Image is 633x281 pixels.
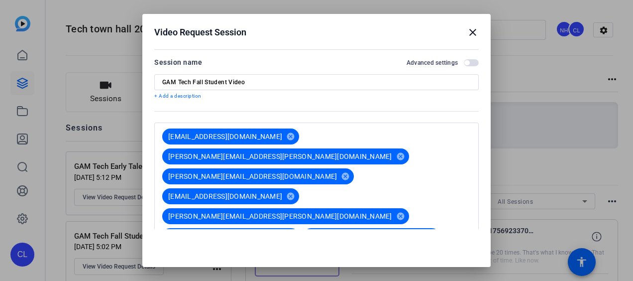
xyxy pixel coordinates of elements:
[392,212,409,221] mat-icon: cancel
[154,92,479,100] p: + Add a description
[467,26,479,38] mat-icon: close
[168,132,282,141] span: [EMAIL_ADDRESS][DOMAIN_NAME]
[392,152,409,161] mat-icon: cancel
[407,59,458,67] h2: Advanced settings
[168,171,337,181] span: [PERSON_NAME][EMAIL_ADDRESS][DOMAIN_NAME]
[282,132,299,141] mat-icon: cancel
[168,191,282,201] span: [EMAIL_ADDRESS][DOMAIN_NAME]
[337,172,354,181] mat-icon: cancel
[168,211,392,221] span: [PERSON_NAME][EMAIL_ADDRESS][PERSON_NAME][DOMAIN_NAME]
[154,26,479,38] div: Video Request Session
[154,56,202,68] div: Session name
[162,78,471,86] input: Enter Session Name
[282,192,299,201] mat-icon: cancel
[168,151,392,161] span: [PERSON_NAME][EMAIL_ADDRESS][PERSON_NAME][DOMAIN_NAME]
